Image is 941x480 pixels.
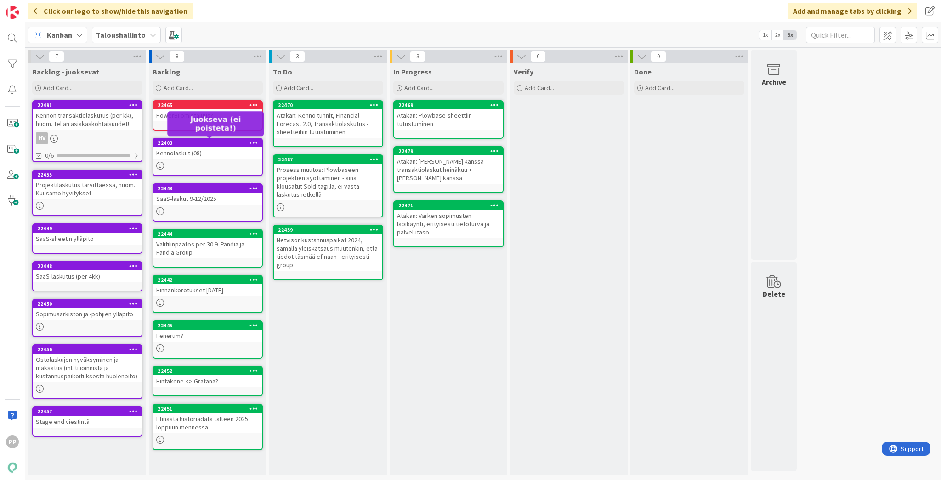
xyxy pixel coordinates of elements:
div: 22451Efinasta historiadata talteen 2025 loppuun mennessä [153,405,262,433]
div: 22455 [33,171,142,179]
div: 22439Netvisor kustannuspaikat 2024, samalla yleiskatsaus muutenkin, että tiedot täsmää efinaan - ... [274,226,382,271]
div: SaaS-sheetin ylläpito [33,233,142,245]
a: 22470Atakan: Kenno tunnit, Financial Forecast 2.0, Transaktiolaskutus -sheetteihin tutustuminen [273,100,383,147]
div: Atakan: Kenno tunnit, Financial Forecast 2.0, Transaktiolaskutus -sheetteihin tutustuminen [274,109,382,138]
div: 22471 [394,201,503,210]
div: Atakan: Plowbase-sheettiin tutustuminen [394,109,503,130]
span: Add Card... [525,84,554,92]
span: 8 [169,51,185,62]
div: 22491 [33,101,142,109]
a: 22451Efinasta historiadata talteen 2025 loppuun mennessä [153,404,263,450]
div: SaaS-laskut 9-12/2025 [153,193,262,205]
a: 22443SaaS-laskut 9-12/2025 [153,183,263,222]
div: 22445 [158,322,262,329]
span: Done [634,67,652,76]
div: Atakan: Varken sopimusten läpikäynti, erityisesti tietoturva ja palvelutaso [394,210,503,238]
div: 22439 [274,226,382,234]
div: 22457 [37,408,142,415]
a: 22479Atakan: [PERSON_NAME] kanssa transaktiolaskut heinäkuu + [PERSON_NAME] kanssa [393,146,504,193]
div: Click our logo to show/hide this navigation [28,3,193,19]
a: 22469Atakan: Plowbase-sheettiin tutustuminen [393,100,504,139]
span: 3 [289,51,305,62]
div: 22403 [158,140,262,146]
span: 2x [771,30,784,40]
span: Add Card... [404,84,434,92]
div: Prosessimuutos: Plowbaseen projektien syöttäminen - aina klousatut Sold-tagilla, ei vasta laskutu... [274,164,382,200]
div: 22467 [278,156,382,163]
div: 22450 [33,300,142,308]
span: 1x [759,30,771,40]
div: HV [33,132,142,144]
div: 22442 [158,277,262,283]
span: 3 [410,51,425,62]
div: 22451 [158,406,262,412]
span: 0/6 [45,151,54,160]
b: Taloushallinto [96,30,146,40]
a: 22450Sopimusarkiston ja -pohjien ylläpito [32,299,142,337]
a: 22465PowerBI omistajuus? [153,100,263,131]
span: Add Card... [645,84,675,92]
span: To Do [273,67,292,76]
div: 22445 [153,321,262,330]
a: 22455Projektilaskutus tarvittaessa, huom. Kuusamo hyvitykset [32,170,142,216]
span: Support [19,1,42,12]
div: Delete [763,288,785,299]
div: 22450Sopimusarkiston ja -pohjien ylläpito [33,300,142,320]
div: 22469Atakan: Plowbase-sheettiin tutustuminen [394,101,503,130]
div: Välitilinpäätös per 30.9. Pandia ja Pandia Group [153,238,262,258]
div: 22465PowerBI omistajuus? [153,101,262,121]
span: Verify [514,67,533,76]
a: 22445Fenerum? [153,320,263,359]
div: Atakan: [PERSON_NAME] kanssa transaktiolaskut heinäkuu + [PERSON_NAME] kanssa [394,155,503,184]
div: 22471 [398,202,503,209]
div: 22469 [394,101,503,109]
div: 22443 [153,184,262,193]
div: 22452Hintakone <> Grafana? [153,367,262,387]
div: Hintakone <> Grafana? [153,375,262,387]
span: Backlog [153,67,181,76]
div: 22491Kennon transaktiolaskutus (per kk), huom. Telian asiakaskohtaisuudet! [33,101,142,130]
a: 22457Stage end viestintä [32,406,142,437]
div: HV [36,132,48,144]
div: 22470 [274,101,382,109]
span: Backlog - juoksevat [32,67,99,76]
div: 22455 [37,171,142,178]
img: Visit kanbanzone.com [6,6,19,19]
div: 22444 [153,230,262,238]
div: Netvisor kustannuspaikat 2024, samalla yleiskatsaus muutenkin, että tiedot täsmää efinaan - erity... [274,234,382,271]
div: Add and manage tabs by clicking [788,3,917,19]
span: In Progress [393,67,432,76]
div: 22456Ostolaskujen hyväksyminen ja maksatus (ml. tiliöinnistä ja kustannuspaikoituksesta huolenpito) [33,345,142,382]
div: 22439 [278,227,382,233]
div: 22444 [158,231,262,237]
div: Kennolaskut (08) [153,147,262,159]
div: 22403Kennolaskut (08) [153,139,262,159]
div: 22467 [274,155,382,164]
div: Projektilaskutus tarvittaessa, huom. Kuusamo hyvitykset [33,179,142,199]
div: 22442Hinnankorotukset [DATE] [153,276,262,296]
div: 22471Atakan: Varken sopimusten läpikäynti, erityisesti tietoturva ja palvelutaso [394,201,503,238]
h5: Juokseva (ei poisteta!) [171,115,260,132]
img: avatar [6,461,19,474]
a: 22449SaaS-sheetin ylläpito [32,223,142,254]
span: Add Card... [284,84,313,92]
div: Fenerum? [153,330,262,342]
div: PP [6,435,19,448]
div: SaaS-laskutus (per 4kk) [33,270,142,282]
div: 22479 [398,148,503,154]
div: 22457Stage end viestintä [33,407,142,428]
div: 22449 [33,224,142,233]
span: 0 [651,51,666,62]
a: 22467Prosessimuutos: Plowbaseen projektien syöttäminen - aina klousatut Sold-tagilla, ei vasta la... [273,154,383,217]
div: 22465 [158,102,262,109]
div: 22491 [37,102,142,109]
div: 22448SaaS-laskutus (per 4kk) [33,262,142,282]
a: 22439Netvisor kustannuspaikat 2024, samalla yleiskatsaus muutenkin, että tiedot täsmää efinaan - ... [273,225,383,280]
a: 22448SaaS-laskutus (per 4kk) [32,261,142,291]
span: Add Card... [164,84,193,92]
div: 22449 [37,225,142,232]
a: 22471Atakan: Varken sopimusten läpikäynti, erityisesti tietoturva ja palvelutaso [393,200,504,247]
div: 22452 [158,368,262,374]
span: 3x [784,30,796,40]
div: 22452 [153,367,262,375]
